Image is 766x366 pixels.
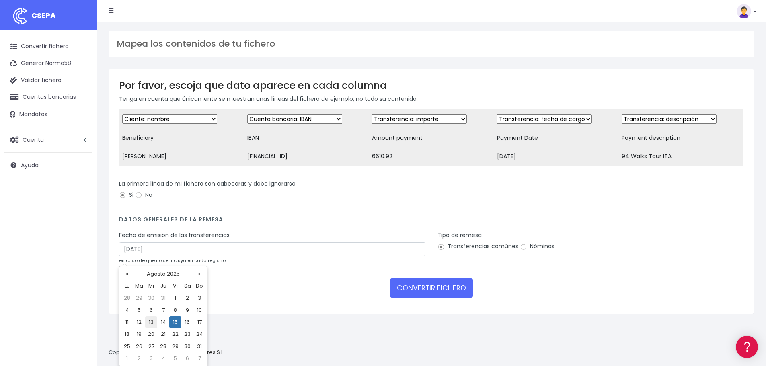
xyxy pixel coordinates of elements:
td: 25 [121,340,133,352]
a: Perfiles de empresas [8,139,153,151]
a: POWERED BY ENCHANT [111,231,155,239]
td: [DATE] [494,147,619,166]
th: Sa [181,280,193,292]
td: 30 [145,292,157,304]
td: 21 [157,328,169,340]
th: Ma [133,280,145,292]
div: Programadores [8,193,153,200]
td: [PERSON_NAME] [119,147,244,166]
div: Convertir ficheros [8,89,153,96]
a: Generar Norma58 [4,55,92,72]
p: Tenga en cuenta que únicamente se muestran unas líneas del fichero de ejemplo, no todo su contenido. [119,94,743,103]
td: 14 [157,316,169,328]
td: 31 [193,340,205,352]
small: en caso de que no se incluya en cada registro [119,257,226,264]
td: 2 [181,292,193,304]
a: Cuenta [4,131,92,148]
td: 9 [181,304,193,316]
th: Lu [121,280,133,292]
th: Mi [145,280,157,292]
td: 5 [169,352,181,364]
td: 94 Walks Tour ITA [618,147,743,166]
label: Si [119,191,133,199]
h4: Datos generales de la remesa [119,216,743,227]
img: profile [737,4,751,18]
th: Agosto 2025 [133,268,193,280]
span: Cuenta [23,135,44,143]
div: Facturación [8,159,153,167]
a: General [8,172,153,185]
a: API [8,205,153,218]
td: 29 [169,340,181,352]
td: 16 [181,316,193,328]
th: Do [193,280,205,292]
td: 13 [145,316,157,328]
th: Ju [157,280,169,292]
td: 17 [193,316,205,328]
td: 5 [133,304,145,316]
td: 26 [133,340,145,352]
td: 27 [145,340,157,352]
td: 6 [181,352,193,364]
a: Videotutoriales [8,127,153,139]
a: Información general [8,68,153,81]
td: 4 [157,352,169,364]
td: 31 [157,292,169,304]
label: La primera línea de mi fichero son cabeceras y debe ignorarse [119,180,296,188]
td: 7 [157,304,169,316]
td: 28 [121,292,133,304]
th: » [193,268,205,280]
td: Amount payment [369,129,494,147]
td: 2 [133,352,145,364]
div: Información general [8,56,153,63]
td: 19 [133,328,145,340]
td: 1 [121,352,133,364]
label: Tipo de remesa [437,231,482,239]
td: 29 [133,292,145,304]
td: 15 [169,316,181,328]
td: 10 [193,304,205,316]
a: Problemas habituales [8,114,153,127]
p: Copyright © 2025 . [109,348,226,357]
td: 3 [193,292,205,304]
td: 20 [145,328,157,340]
h3: Por favor, escoja que dato aparece en cada columna [119,80,743,91]
a: Mandatos [4,106,92,123]
label: Transferencias comúnes [437,242,518,251]
td: 7 [193,352,205,364]
label: Nóminas [520,242,554,251]
a: Ayuda [4,157,92,174]
th: Vi [169,280,181,292]
td: 8 [169,304,181,316]
td: IBAN [244,129,369,147]
td: 24 [193,328,205,340]
td: Payment description [618,129,743,147]
td: 11 [121,316,133,328]
td: 4 [121,304,133,316]
td: 6 [145,304,157,316]
th: « [121,268,133,280]
td: Beneficiary [119,129,244,147]
label: No [135,191,152,199]
td: 1 [169,292,181,304]
td: 23 [181,328,193,340]
a: Convertir fichero [4,38,92,55]
a: Cuentas bancarias [4,89,92,106]
button: CONVERTIR FICHERO [390,278,473,298]
td: 22 [169,328,181,340]
td: 18 [121,328,133,340]
img: logo [10,6,30,26]
td: 6610.92 [369,147,494,166]
span: Ayuda [21,161,39,169]
button: Contáctanos [8,215,153,229]
td: 28 [157,340,169,352]
label: Fecha de emisión de las transferencias [119,231,230,239]
span: CSEPA [31,10,56,20]
td: 3 [145,352,157,364]
a: Formatos [8,102,153,114]
td: 30 [181,340,193,352]
h3: Mapea los contenidos de tu fichero [117,39,746,49]
td: 12 [133,316,145,328]
td: [FINANCIAL_ID] [244,147,369,166]
td: Payment Date [494,129,619,147]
